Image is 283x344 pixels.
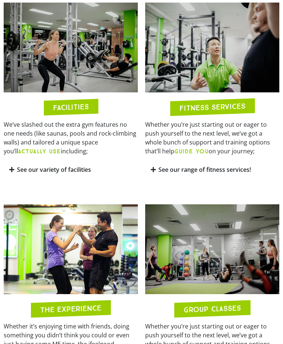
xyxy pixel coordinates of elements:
[145,120,279,156] p: Whether you’re just starting out or eager to push yourself to the next level, we’ve got a whole b...
[158,166,251,174] a: See our range of fitness services!
[145,161,279,178] div: See our range of fitness services!
[184,304,241,313] h2: GROUP CLASSES
[40,304,101,314] h2: THE EXPERIENCE
[174,148,209,155] b: GUIDE YOU
[4,120,138,156] p: We’ve slashed out the extra gym features no one needs (like saunas, pools and rock-climbing walls...
[179,102,245,112] h2: FITNESS SERVICES
[4,161,138,178] div: See our variety of facilities
[17,166,91,174] a: See our variety of facilities
[18,148,61,155] b: ACTUALLY USE
[53,103,89,111] h2: FACILITIES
